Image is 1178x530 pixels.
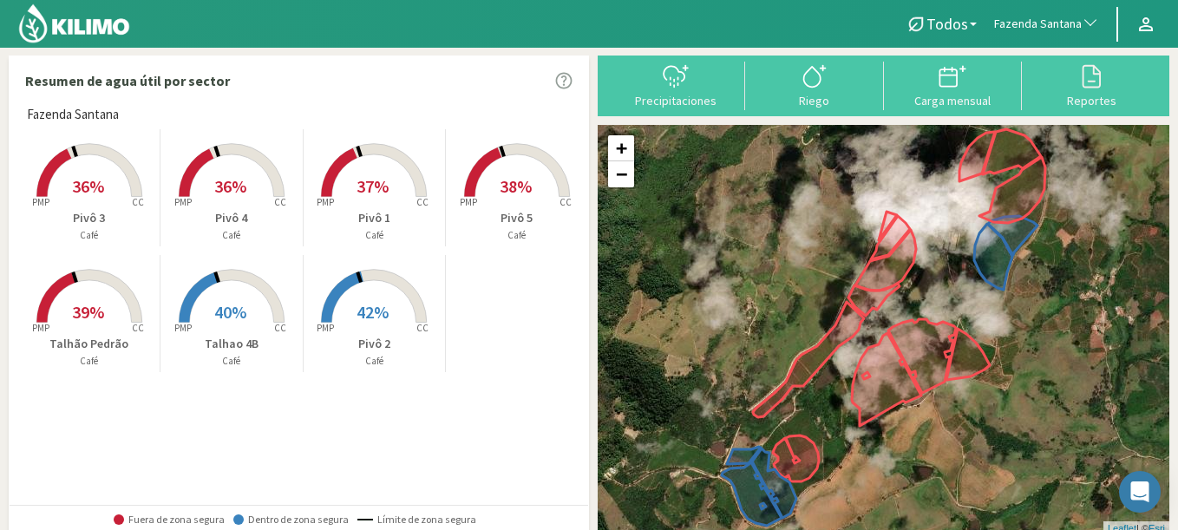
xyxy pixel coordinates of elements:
[608,135,634,161] a: Zoom in
[500,175,532,197] span: 38%
[274,322,286,334] tspan: CC
[174,322,192,334] tspan: PMP
[889,95,1018,107] div: Carga mensual
[18,335,160,353] p: Talhão Pedrão
[612,95,740,107] div: Precipitaciones
[745,62,884,108] button: Riego
[31,196,49,208] tspan: PMP
[357,514,476,526] span: Límite de zona segura
[72,301,104,323] span: 39%
[31,322,49,334] tspan: PMP
[606,62,745,108] button: Precipitaciones
[214,301,246,323] span: 40%
[304,228,445,243] p: Café
[160,228,302,243] p: Café
[304,354,445,369] p: Café
[446,228,588,243] p: Café
[446,209,588,227] p: Pivô 5
[994,16,1082,33] span: Fazenda Santana
[357,175,389,197] span: 37%
[25,70,230,91] p: Resumen de agua útil por sector
[132,196,144,208] tspan: CC
[560,196,572,208] tspan: CC
[926,15,968,33] span: Todos
[72,175,104,197] span: 36%
[233,514,349,526] span: Dentro de zona segura
[132,322,144,334] tspan: CC
[160,209,302,227] p: Pivô 4
[174,196,192,208] tspan: PMP
[416,196,429,208] tspan: CC
[18,354,160,369] p: Café
[357,301,389,323] span: 42%
[114,514,225,526] span: Fuera de zona segura
[317,196,334,208] tspan: PMP
[304,335,445,353] p: Pivô 2
[214,175,246,197] span: 36%
[27,105,119,125] span: Fazenda Santana
[317,322,334,334] tspan: PMP
[274,196,286,208] tspan: CC
[1119,471,1161,513] div: Open Intercom Messenger
[416,322,429,334] tspan: CC
[608,161,634,187] a: Zoom out
[17,3,131,44] img: Kilimo
[160,354,302,369] p: Café
[18,209,160,227] p: Pivô 3
[1022,62,1161,108] button: Reportes
[460,196,477,208] tspan: PMP
[884,62,1023,108] button: Carga mensual
[985,5,1108,43] button: Fazenda Santana
[18,228,160,243] p: Café
[160,335,302,353] p: Talhao 4B
[1027,95,1155,107] div: Reportes
[750,95,879,107] div: Riego
[304,209,445,227] p: Pivô 1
